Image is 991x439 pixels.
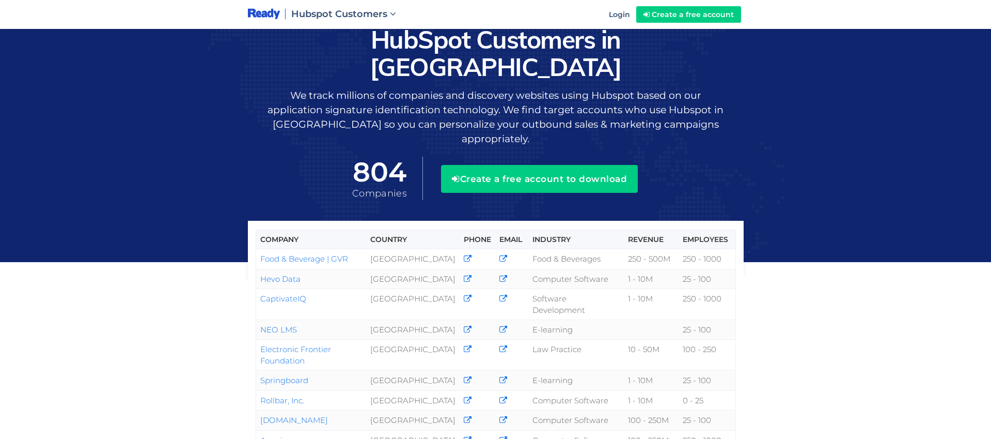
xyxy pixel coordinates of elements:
td: 1 - 10M [624,390,679,410]
td: 1 - 10M [624,289,679,320]
th: Email [495,230,528,249]
button: Create a free account to download [441,165,638,193]
td: Computer Software [528,411,624,430]
td: [GEOGRAPHIC_DATA] [366,371,460,390]
td: 10 - 50M [624,340,679,371]
th: Revenue [624,230,679,249]
td: 0 - 25 [679,390,735,410]
td: [GEOGRAPHIC_DATA] [366,320,460,339]
td: 250 - 500M [624,249,679,269]
td: 25 - 100 [679,411,735,430]
a: CaptivateIQ [260,294,306,304]
a: Hevo Data [260,274,301,284]
p: We track millions of companies and discovery websites using Hubspot based on our application sign... [248,88,744,146]
th: Employees [679,230,735,249]
td: Computer Software [528,390,624,410]
span: Hubspot Customers [291,8,387,20]
td: [GEOGRAPHIC_DATA] [366,249,460,269]
td: 250 - 1000 [679,249,735,269]
span: 804 [352,157,407,187]
td: 25 - 100 [679,269,735,289]
td: [GEOGRAPHIC_DATA] [366,340,460,371]
td: 100 - 250 [679,340,735,371]
td: Computer Software [528,269,624,289]
a: Springboard [260,375,308,385]
a: Electronic Frontier Foundation [260,344,331,365]
td: 100 - 250M [624,411,679,430]
a: [DOMAIN_NAME] [260,415,328,425]
td: Software Development [528,289,624,320]
a: Create a free account [636,6,741,23]
th: Phone [460,230,495,249]
a: Rollbar, Inc. [260,396,304,405]
h1: HubSpot Customers in [GEOGRAPHIC_DATA] [248,26,744,81]
th: Industry [528,230,624,249]
span: Login [609,10,630,19]
td: 1 - 10M [624,371,679,390]
td: 1 - 10M [624,269,679,289]
td: E-learning [528,371,624,390]
td: Food & Beverages [528,249,624,269]
th: Company [256,230,366,249]
td: [GEOGRAPHIC_DATA] [366,390,460,410]
td: E-learning [528,320,624,339]
a: NEO LMS [260,325,297,335]
td: 25 - 100 [679,371,735,390]
span: Companies [352,188,407,199]
td: [GEOGRAPHIC_DATA] [366,289,460,320]
img: logo [248,8,280,21]
a: Login [603,2,636,27]
th: Country [366,230,460,249]
a: Food & Beverage | GVR [260,254,348,264]
td: 25 - 100 [679,320,735,339]
td: 250 - 1000 [679,289,735,320]
td: Law Practice [528,340,624,371]
td: [GEOGRAPHIC_DATA] [366,269,460,289]
td: [GEOGRAPHIC_DATA] [366,411,460,430]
